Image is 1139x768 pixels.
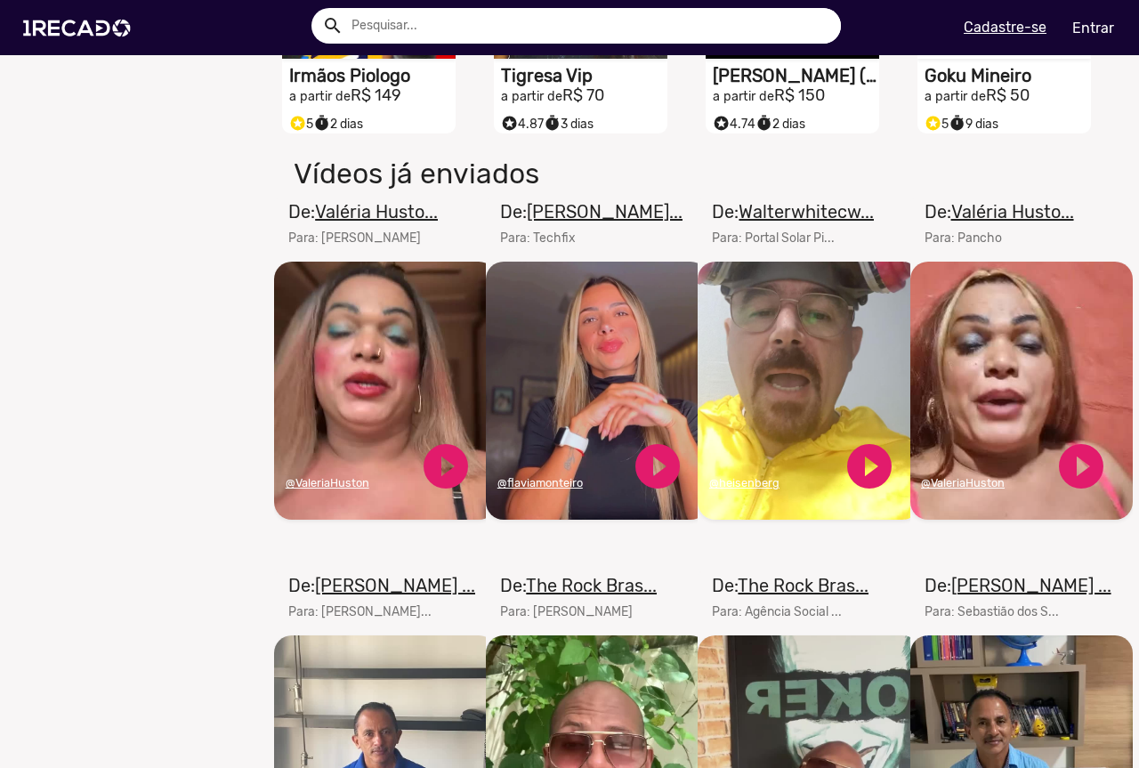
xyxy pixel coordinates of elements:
small: a partir de [289,89,351,104]
video: Seu navegador não reproduz vídeo em HTML5 [698,262,920,520]
h1: Irmãos Piologo [289,65,456,86]
u: The Rock Bras... [738,575,868,596]
h1: Tigresa Vip [501,65,667,86]
small: a partir de [501,89,562,104]
span: 5 [289,117,313,132]
mat-card-title: De: [925,198,1074,225]
u: The Rock Bras... [526,575,657,596]
video: Seu navegador não reproduz vídeo em HTML5 [910,262,1133,520]
small: stars [713,115,730,132]
mat-card-title: De: [288,572,475,599]
mat-card-title: De: [925,572,1111,599]
h1: [PERSON_NAME] ([PERSON_NAME] & [PERSON_NAME]) [713,65,879,86]
mat-card-title: De: [500,198,683,225]
mat-card-subtitle: Para: [PERSON_NAME]... [288,602,475,621]
i: Selo super talento [289,110,306,132]
u: Cadastre-se [964,19,1046,36]
u: Valéria Husto... [315,201,438,222]
mat-card-title: De: [712,572,868,599]
small: stars [289,115,306,132]
a: play_circle_filled [631,440,684,493]
i: timer [313,110,330,132]
h2: R$ 70 [501,86,667,106]
mat-card-subtitle: Para: Agência Social ... [712,602,868,621]
small: timer [544,115,561,132]
u: [PERSON_NAME] ... [951,575,1111,596]
u: @ValeriaHuston [286,476,369,489]
a: play_circle_filled [1054,440,1108,493]
mat-card-subtitle: Para: Techfix [500,229,683,247]
mat-card-subtitle: Para: [PERSON_NAME] [500,602,657,621]
h2: R$ 150 [713,86,879,106]
span: 4.74 [713,117,755,132]
mat-card-subtitle: Para: Sebastião dos S... [925,602,1111,621]
video: Seu navegador não reproduz vídeo em HTML5 [274,262,497,520]
span: 3 dias [544,117,594,132]
h2: R$ 50 [925,86,1091,106]
u: [PERSON_NAME]... [527,201,683,222]
mat-card-title: De: [500,572,657,599]
i: timer [755,110,772,132]
i: timer [949,110,965,132]
h1: Vídeos já enviados [280,157,819,190]
mat-card-title: De: [288,198,438,225]
mat-card-subtitle: Para: Pancho [925,229,1074,247]
small: a partir de [925,89,986,104]
u: @flaviamonteiro [497,476,583,489]
u: @ValeriaHuston [921,476,1005,489]
small: timer [949,115,965,132]
mat-card-subtitle: Para: Portal Solar Pi... [712,229,874,247]
video: Seu navegador não reproduz vídeo em HTML5 [486,262,708,520]
span: 2 dias [313,117,363,132]
span: 2 dias [755,117,805,132]
mat-card-title: De: [712,198,874,225]
span: 9 dias [949,117,998,132]
i: Selo super talento [501,110,518,132]
h2: R$ 149 [289,86,456,106]
small: timer [755,115,772,132]
u: @heisenberg [709,476,780,489]
u: Walterwhitecw... [739,201,874,222]
span: 5 [925,117,949,132]
u: Valéria Husto... [951,201,1074,222]
a: play_circle_filled [843,440,896,493]
span: 4.87 [501,117,544,132]
h1: Goku Mineiro [925,65,1091,86]
a: Entrar [1061,12,1126,44]
small: stars [501,115,518,132]
small: stars [925,115,941,132]
small: a partir de [713,89,774,104]
i: Selo super talento [925,110,941,132]
small: timer [313,115,330,132]
mat-icon: Example home icon [322,15,343,36]
i: timer [544,110,561,132]
u: [PERSON_NAME] ... [315,575,475,596]
a: play_circle_filled [419,440,473,493]
input: Pesquisar... [338,8,841,44]
i: Selo super talento [713,110,730,132]
mat-card-subtitle: Para: [PERSON_NAME] [288,229,438,247]
button: Example home icon [316,9,347,40]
